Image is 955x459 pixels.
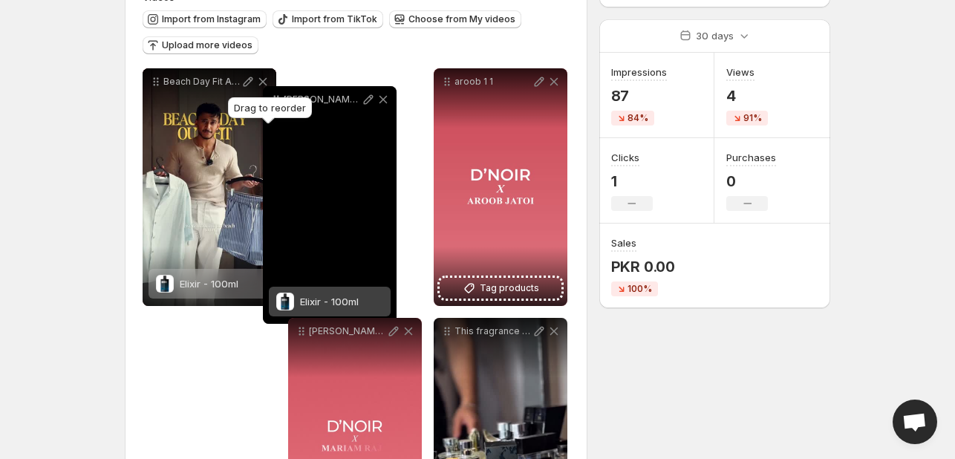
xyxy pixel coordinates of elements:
[180,278,238,290] span: Elixir - 100ml
[454,76,532,88] p: aroob 1 1
[389,10,521,28] button: Choose from My videos
[611,172,653,190] p: 1
[726,150,776,165] h3: Purchases
[163,76,241,88] p: Beach Day Fit And my choice of scent is dnoirofficial Elixir - a blend of fresh and aquatic notes...
[143,36,258,54] button: Upload more videos
[611,235,636,250] h3: Sales
[156,275,174,293] img: Elixir - 100ml
[143,10,267,28] button: Import from Instagram
[743,112,762,124] span: 91%
[292,13,377,25] span: Import from TikTok
[611,150,639,165] h3: Clicks
[893,400,937,444] div: Open chat
[300,296,359,307] span: Elixir - 100ml
[726,172,776,190] p: 0
[276,293,294,310] img: Elixir - 100ml
[611,65,667,79] h3: Impressions
[440,278,561,299] button: Tag products
[726,65,754,79] h3: Views
[434,68,567,306] div: aroob 1 1Tag products
[628,283,652,295] span: 100%
[480,281,539,296] span: Tag products
[273,10,383,28] button: Import from TikTok
[628,112,648,124] span: 84%
[696,28,734,43] p: 30 days
[162,13,261,25] span: Import from Instagram
[143,68,276,306] div: Beach Day Fit And my choice of scent is dnoirofficial Elixir - a blend of fresh and aquatic notes...
[263,86,397,324] div: [PERSON_NAME] ki baat to [PERSON_NAME] gi bhai dnoirofficialElixir - 100mlElixir - 100ml
[726,87,768,105] p: 4
[611,258,675,276] p: PKR 0.00
[454,325,532,337] p: This fragrance is a luxury packed in a bottle summer fragrances should last long and ELIXIR ki Ti...
[611,87,667,105] p: 87
[162,39,252,51] span: Upload more videos
[309,325,386,337] p: [PERSON_NAME][DATE] intro 1 1
[408,13,515,25] span: Choose from My videos
[284,94,361,105] p: [PERSON_NAME] ki baat to [PERSON_NAME] gi bhai dnoirofficial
